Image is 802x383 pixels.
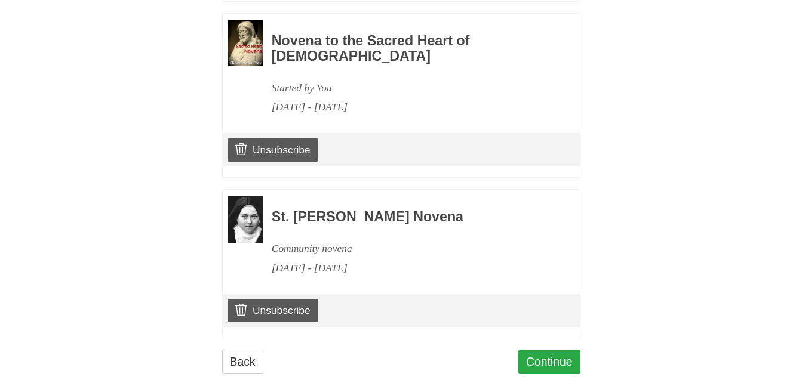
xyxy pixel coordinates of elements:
[222,350,263,374] a: Back
[272,33,548,64] h3: Novena to the Sacred Heart of [DEMOGRAPHIC_DATA]
[272,258,548,278] div: [DATE] - [DATE]
[228,299,318,322] a: Unsubscribe
[272,209,548,225] h3: St. [PERSON_NAME] Novena
[228,196,263,243] img: Novena image
[228,138,318,161] a: Unsubscribe
[228,20,263,66] img: Novena image
[518,350,580,374] a: Continue
[272,97,548,117] div: [DATE] - [DATE]
[272,239,548,258] div: Community novena
[272,78,548,98] div: Started by You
